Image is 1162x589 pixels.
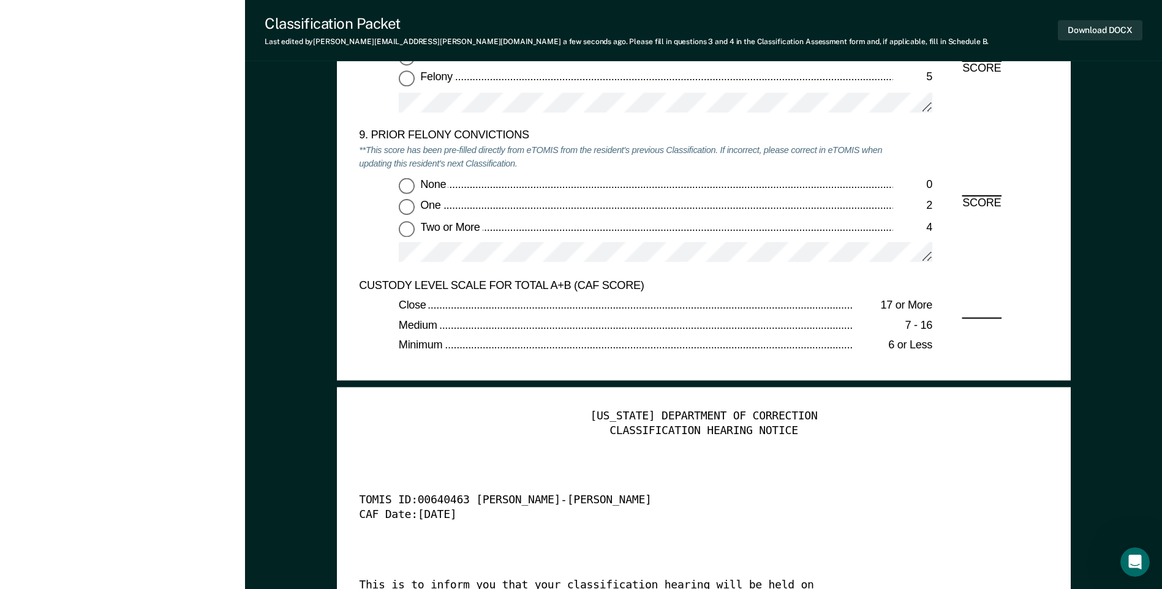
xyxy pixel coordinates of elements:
[399,71,415,87] input: Felony5
[563,37,626,46] span: a few seconds ago
[359,424,1048,438] div: CLASSIFICATION HEARING NOTICE
[853,299,932,313] div: 17 or More
[359,279,892,294] div: CUSTODY LEVEL SCALE FOR TOTAL A+B (CAF SCORE)
[420,221,482,233] span: Two or More
[399,319,439,331] span: Medium
[359,493,1014,508] div: TOMIS ID: 00640463 [PERSON_NAME]-[PERSON_NAME]
[420,49,488,61] span: Misdemeanor
[359,409,1048,424] div: [US_STATE] DEPARTMENT OF CORRECTION
[1058,20,1142,40] button: Download DOCX
[853,339,932,354] div: 6 or Less
[399,299,428,311] span: Close
[399,199,415,215] input: One2
[952,197,1011,212] div: SCORE
[892,178,932,192] div: 0
[853,319,932,334] div: 7 - 16
[359,508,1014,523] div: CAF Date: [DATE]
[892,199,932,214] div: 2
[892,221,932,236] div: 4
[952,62,1011,77] div: SCORE
[892,71,932,86] div: 5
[265,37,989,46] div: Last edited by [PERSON_NAME][EMAIL_ADDRESS][PERSON_NAME][DOMAIN_NAME] . Please fill in questions ...
[1120,547,1150,577] iframe: Intercom live chat
[420,178,448,190] span: None
[359,144,882,170] em: **This score has been pre-filled directly from eTOMIS from the resident's previous Classification...
[420,199,443,211] span: One
[359,129,892,143] div: 9. PRIOR FELONY CONVICTIONS
[399,221,415,237] input: Two or More4
[420,71,455,83] span: Felony
[399,339,445,351] span: Minimum
[399,178,415,193] input: None0
[265,15,989,32] div: Classification Packet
